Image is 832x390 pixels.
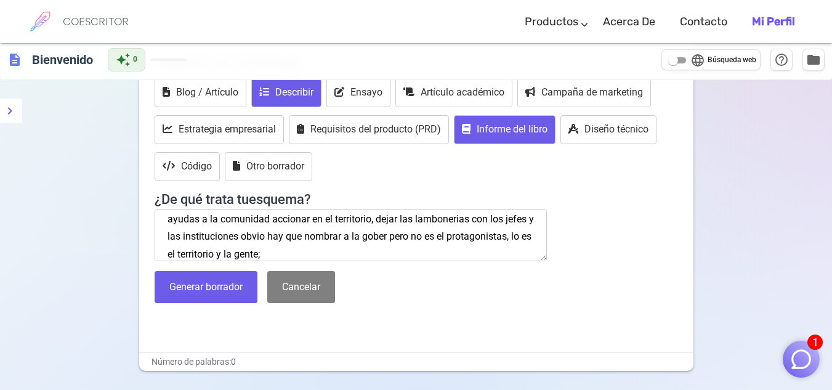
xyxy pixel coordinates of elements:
font: Informe del libro [477,123,547,135]
span: language [690,53,705,68]
span: help_outline [774,52,789,67]
button: Describir [251,78,321,107]
font: Cancelar [282,281,320,293]
font: Mi perfil [752,15,795,28]
font: Ensayo [350,86,382,98]
button: Campaña de marketing [517,78,651,107]
font: Estrategia empresarial [179,123,276,135]
font: Acerca de [603,15,655,28]
font: Generar borrador [169,281,243,293]
textarea: necesito un guion de [PERSON_NAME] dos minutos para el gobernador de cundinamarca pero a el no le... [155,209,547,261]
button: Estrategia empresarial [155,115,284,144]
font: Describir [275,86,313,98]
button: Administrar documentos [802,49,825,71]
font: Diseño técnico [584,123,648,135]
img: logotipo de la marca [25,6,55,37]
h6: Haga clic para editar el título [27,47,98,72]
font: Número de palabras: [151,357,231,367]
font: Requisitos del producto (PRD) [310,123,441,135]
button: Código [155,152,220,181]
button: Artículo académico [395,78,512,107]
button: 1 [783,341,820,378]
button: Generar borrador [155,271,257,304]
span: folder [806,52,821,67]
font: ¿De qué trata tu [155,192,249,207]
button: Informe del libro [454,115,555,144]
button: Requisitos del producto (PRD) [289,115,449,144]
font: Contacto [680,15,727,28]
button: Ensayo [326,78,390,107]
span: auto_awesome [116,52,131,67]
font: Campaña de marketing [541,86,643,98]
font: Otro borrador [246,160,304,172]
button: Ayuda y atajos [770,49,793,71]
a: Acerca de [603,4,655,40]
font: Código [181,160,212,172]
a: Mi perfil [752,4,795,40]
img: Cerrar chat [790,347,813,371]
button: Cancelar [267,271,335,304]
font: 1 [812,336,818,349]
font: Búsqueda web [708,55,756,64]
font: Bienvenido [32,52,93,67]
button: Blog / Artículo [155,78,246,107]
font: esquema [249,192,304,207]
font: Artículo académico [421,86,504,98]
font: Productos [525,15,578,28]
button: Diseño técnico [560,115,656,144]
font: ? [304,192,311,207]
font: 0 [133,55,137,63]
button: Otro borrador [225,152,312,181]
font: COESCRITOR [63,15,129,28]
font: Blog / Artículo [176,86,238,98]
span: description [7,52,22,67]
a: Contacto [680,4,727,40]
font: 0 [231,357,236,367]
a: Productos [525,4,578,40]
